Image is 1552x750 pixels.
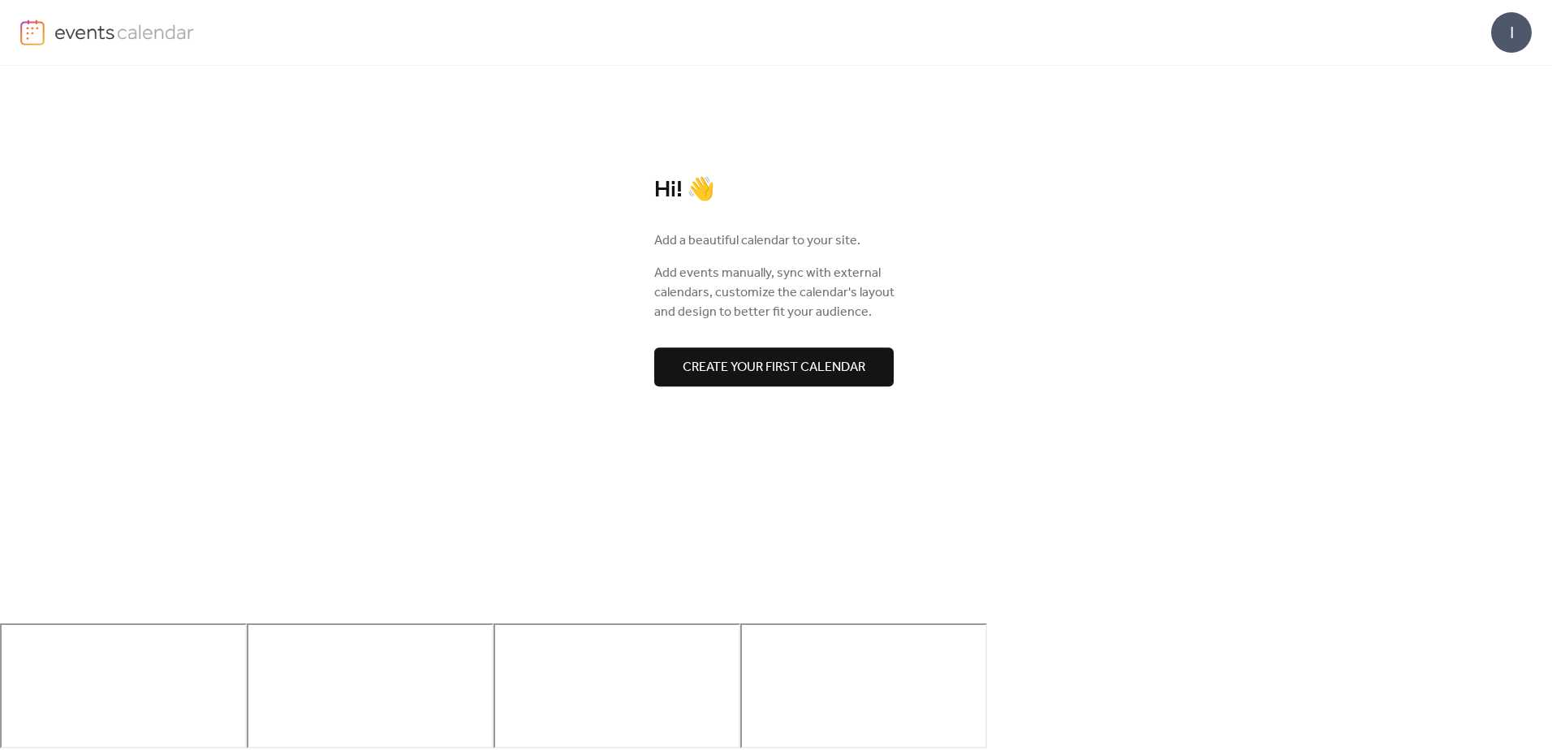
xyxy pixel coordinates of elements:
span: Create your first calendar [683,358,865,377]
button: Create your first calendar [654,347,894,386]
span: Add events manually, sync with external calendars, customize the calendar's layout and design to ... [654,264,898,322]
div: I [1491,12,1532,53]
div: Hi! 👋 [654,176,898,205]
span: Add a beautiful calendar to your site. [654,231,860,251]
img: logo-type [54,19,195,44]
img: logo [20,19,45,45]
